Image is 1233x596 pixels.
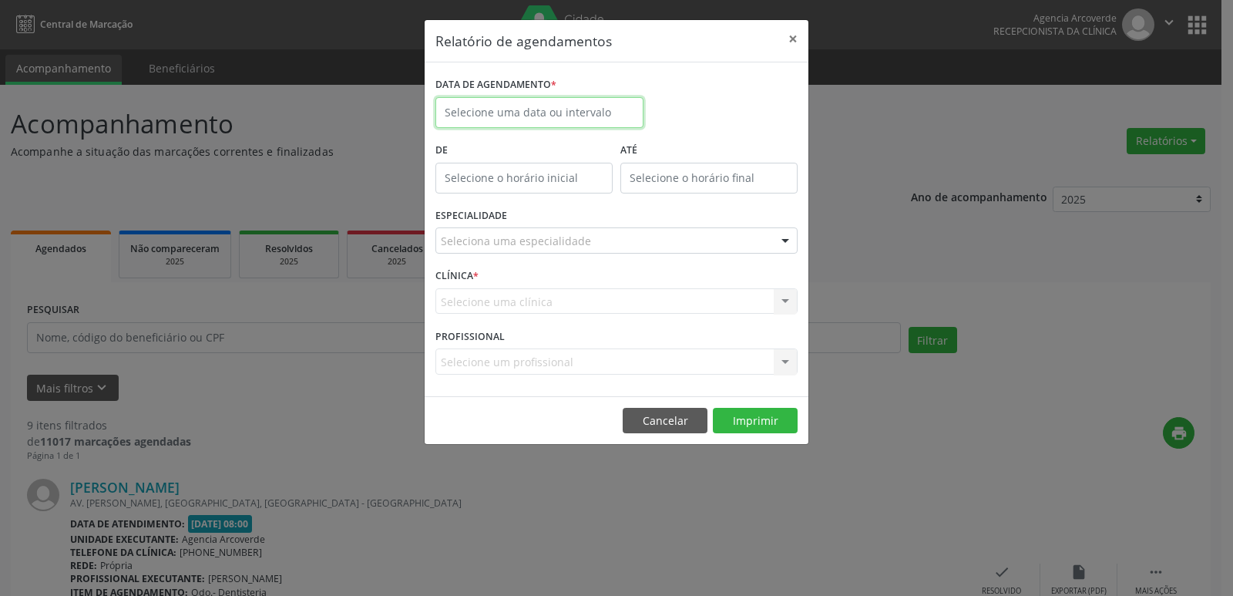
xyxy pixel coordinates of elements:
[435,73,556,97] label: DATA DE AGENDAMENTO
[435,31,612,51] h5: Relatório de agendamentos
[441,233,591,249] span: Seleciona uma especialidade
[435,325,505,349] label: PROFISSIONAL
[435,139,613,163] label: De
[435,264,479,288] label: CLÍNICA
[778,20,808,58] button: Close
[435,204,507,228] label: ESPECIALIDADE
[620,163,798,194] input: Selecione o horário final
[623,408,707,434] button: Cancelar
[620,139,798,163] label: ATÉ
[713,408,798,434] button: Imprimir
[435,97,643,128] input: Selecione uma data ou intervalo
[435,163,613,194] input: Selecione o horário inicial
